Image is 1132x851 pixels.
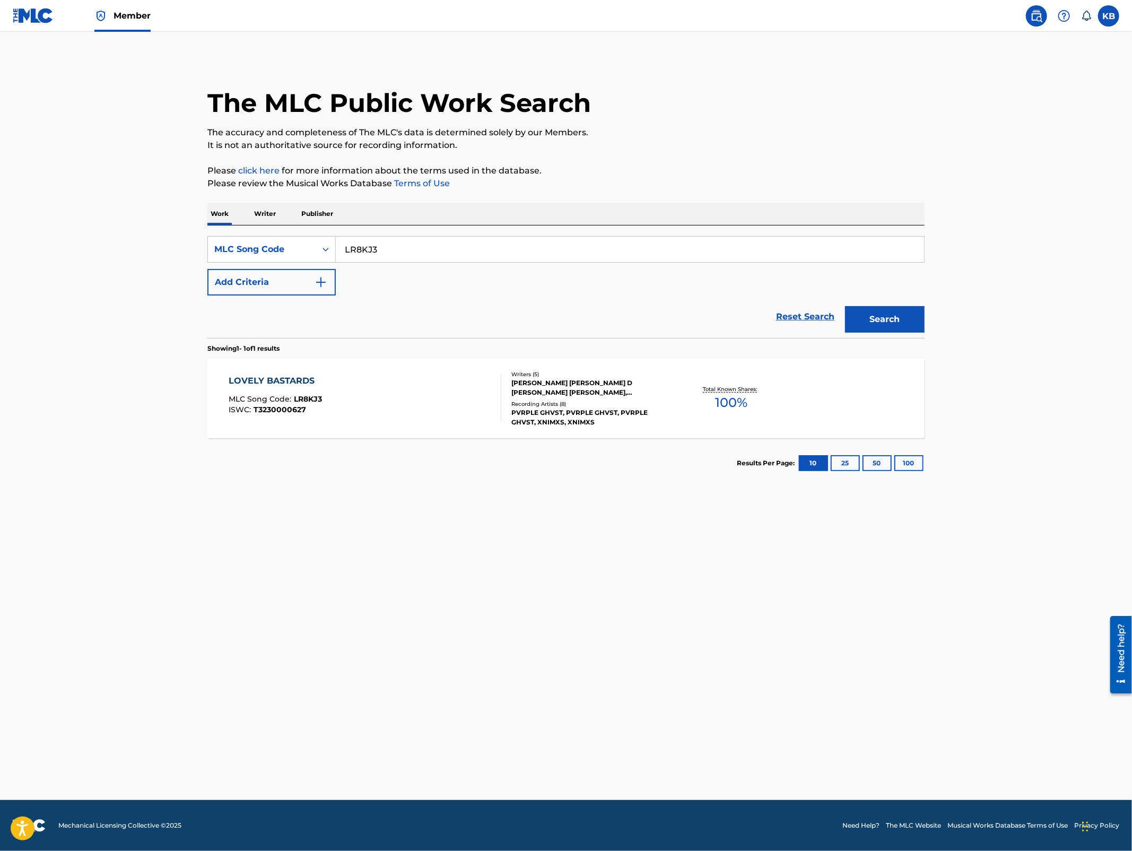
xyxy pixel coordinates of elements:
span: Member [114,10,151,22]
a: Need Help? [842,821,880,830]
img: search [1030,10,1043,22]
button: Add Criteria [207,269,336,296]
div: User Menu [1098,5,1119,27]
p: The accuracy and completeness of The MLC's data is determined solely by our Members. [207,126,925,139]
img: help [1058,10,1070,22]
iframe: Resource Center [1102,612,1132,698]
iframe: Chat Widget [1079,800,1132,851]
img: Top Rightsholder [94,10,107,22]
div: [PERSON_NAME] [PERSON_NAME] D [PERSON_NAME] [PERSON_NAME], [PERSON_NAME] [PERSON_NAME] [PERSON_NA... [511,378,672,397]
span: ISWC : [229,405,254,414]
div: LOVELY BASTARDS [229,375,323,387]
img: logo [13,819,46,832]
a: LOVELY BASTARDSMLC Song Code:LR8KJ3ISWC:T3230000627Writers (5)[PERSON_NAME] [PERSON_NAME] D [PERS... [207,359,925,438]
img: 9d2ae6d4665cec9f34b9.svg [315,276,327,289]
a: The MLC Website [886,821,941,830]
div: Writers ( 5 ) [511,370,672,378]
button: Search [845,306,925,333]
span: MLC Song Code : [229,394,294,404]
div: Drag [1082,811,1089,843]
img: MLC Logo [13,8,54,23]
button: 100 [894,455,924,471]
a: Terms of Use [392,178,450,188]
span: Mechanical Licensing Collective © 2025 [58,821,181,830]
button: 50 [863,455,892,471]
p: Work [207,203,232,225]
p: Total Known Shares: [703,385,760,393]
button: 10 [799,455,828,471]
div: MLC Song Code [214,243,310,256]
a: Musical Works Database Terms of Use [947,821,1068,830]
div: Help [1053,5,1075,27]
div: Notifications [1081,11,1092,21]
form: Search Form [207,236,925,338]
a: Public Search [1026,5,1047,27]
p: Showing 1 - 1 of 1 results [207,344,280,353]
a: Privacy Policy [1074,821,1119,830]
p: Please for more information about the terms used in the database. [207,164,925,177]
p: It is not an authoritative source for recording information. [207,139,925,152]
p: Results Per Page: [737,458,797,468]
span: T3230000627 [254,405,307,414]
span: LR8KJ3 [294,394,323,404]
div: PVRPLE GHVST, PVRPLE GHVST, PVRPLE GHVST, XNIMXS, XNIMXS [511,408,672,427]
div: Recording Artists ( 8 ) [511,400,672,408]
h1: The MLC Public Work Search [207,87,591,119]
a: click here [238,166,280,176]
p: Please review the Musical Works Database [207,177,925,190]
span: 100 % [715,393,747,412]
button: 25 [831,455,860,471]
p: Writer [251,203,279,225]
p: Publisher [298,203,336,225]
a: Reset Search [771,305,840,328]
